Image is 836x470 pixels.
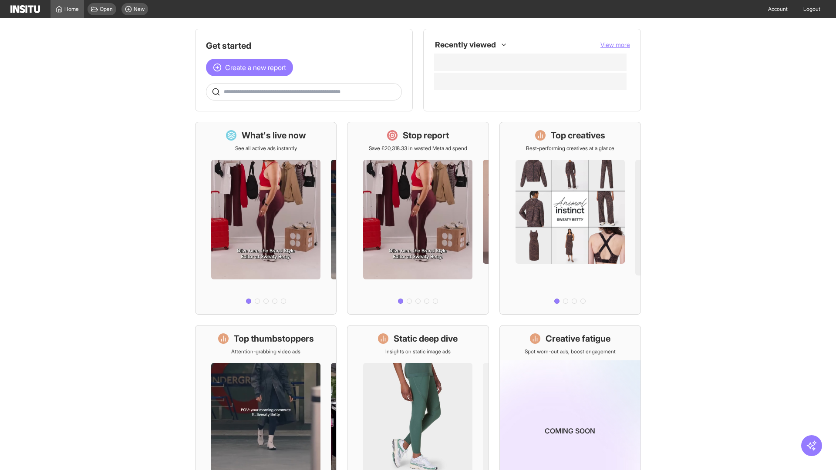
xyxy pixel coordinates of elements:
h1: Stop report [403,129,449,141]
p: Best-performing creatives at a glance [526,145,614,152]
h1: Get started [206,40,402,52]
span: Home [64,6,79,13]
button: View more [600,40,630,49]
span: Create a new report [225,62,286,73]
h1: Top creatives [551,129,605,141]
a: What's live nowSee all active ads instantly [195,122,337,315]
span: New [134,6,145,13]
p: Attention-grabbing video ads [231,348,300,355]
h1: Static deep dive [394,332,458,345]
p: See all active ads instantly [235,145,297,152]
p: Save £20,318.33 in wasted Meta ad spend [369,145,467,152]
a: Stop reportSave £20,318.33 in wasted Meta ad spend [347,122,489,315]
a: Top creativesBest-performing creatives at a glance [499,122,641,315]
img: Logo [10,5,40,13]
button: Create a new report [206,59,293,76]
h1: Top thumbstoppers [234,332,314,345]
span: Open [100,6,113,13]
span: View more [600,41,630,48]
h1: What's live now [242,129,306,141]
p: Insights on static image ads [385,348,451,355]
